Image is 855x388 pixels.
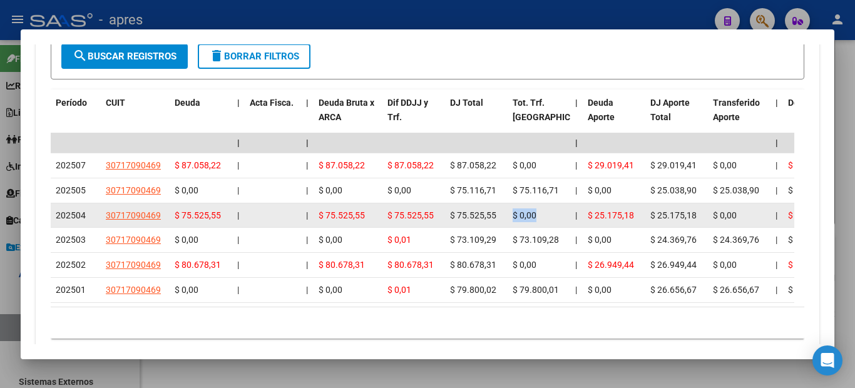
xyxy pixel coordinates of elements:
span: $ 73.109,28 [513,235,559,245]
span: | [306,235,308,245]
span: $ 0,00 [175,235,198,245]
span: $ 79.800,01 [513,285,559,295]
span: $ 75.116,71 [450,185,496,195]
span: | [237,235,239,245]
span: 30717090469 [106,235,161,245]
span: $ 80.678,31 [175,260,221,270]
span: $ 79.800,02 [450,285,496,295]
span: | [237,185,239,195]
datatable-header-cell: Acta Fisca. [245,89,301,145]
span: | [237,285,239,295]
span: 202505 [56,185,86,195]
span: | [237,210,239,220]
span: $ 87.058,22 [175,160,221,170]
datatable-header-cell: DJ Total [445,89,508,145]
span: | [776,235,777,245]
span: DJ Total [450,98,483,108]
span: $ 0,00 [788,185,812,195]
span: $ 75.525,55 [319,210,365,220]
span: | [306,260,308,270]
span: $ 50.350,36 [788,210,834,220]
span: 202504 [56,210,86,220]
span: $ 75.116,71 [513,185,559,195]
span: | [776,160,777,170]
span: | [306,185,308,195]
span: $ 75.525,55 [387,210,434,220]
span: $ 0,00 [319,185,342,195]
span: $ 0,00 [175,185,198,195]
span: | [306,138,309,148]
span: $ 0,00 [588,235,612,245]
datatable-header-cell: | [301,89,314,145]
span: | [776,285,777,295]
span: | [776,98,778,108]
span: $ 80.678,31 [387,260,434,270]
span: | [575,160,577,170]
span: $ 0,00 [588,285,612,295]
span: Acta Fisca. [250,98,294,108]
datatable-header-cell: Tot. Trf. Bruto [508,89,570,145]
span: $ 0,01 [387,285,411,295]
datatable-header-cell: Deuda Bruta x ARCA [314,89,382,145]
span: $ 26.949,44 [650,260,697,270]
span: $ 25.038,90 [713,185,759,195]
span: Deuda Aporte [588,98,615,122]
span: $ 87.058,22 [450,160,496,170]
span: 202501 [56,285,86,295]
span: $ 0,00 [713,210,737,220]
datatable-header-cell: CUIT [101,89,170,145]
span: $ 0,01 [387,235,411,245]
span: Deuda Contr. [788,98,839,108]
span: $ 53.728,87 [788,260,834,270]
span: | [306,98,309,108]
span: $ 0,00 [513,260,536,270]
span: | [575,185,577,195]
button: Borrar Filtros [198,44,310,69]
span: Tot. Trf. [GEOGRAPHIC_DATA] [513,98,598,122]
span: $ 0,00 [513,160,536,170]
span: | [575,98,578,108]
span: $ 0,00 [513,210,536,220]
datatable-header-cell: Deuda [170,89,232,145]
datatable-header-cell: Deuda Contr. [783,89,846,145]
datatable-header-cell: | [771,89,783,145]
span: $ 26.949,44 [588,260,634,270]
span: $ 87.058,22 [319,160,365,170]
button: Buscar Registros [61,44,188,69]
datatable-header-cell: Período [51,89,101,145]
span: $ 24.369,76 [713,235,759,245]
span: | [776,210,777,220]
div: Open Intercom Messenger [812,345,842,375]
span: | [237,98,240,108]
span: $ 29.019,41 [650,160,697,170]
span: $ 0,00 [319,285,342,295]
span: | [306,210,308,220]
span: | [575,260,577,270]
span: $ 26.656,67 [650,285,697,295]
span: 202503 [56,235,86,245]
span: 30717090469 [106,210,161,220]
span: | [575,138,578,148]
span: Deuda [175,98,200,108]
span: $ 25.175,18 [650,210,697,220]
datatable-header-cell: DJ Aporte Total [645,89,708,145]
span: | [776,138,778,148]
span: 202502 [56,260,86,270]
span: $ 73.109,29 [450,235,496,245]
span: Período [56,98,87,108]
span: | [575,235,577,245]
span: $ 0,00 [387,185,411,195]
datatable-header-cell: Dif DDJJ y Trf. [382,89,445,145]
span: Borrar Filtros [209,51,299,62]
span: Dif DDJJ y Trf. [387,98,428,122]
span: $ 0,00 [713,160,737,170]
span: 30717090469 [106,185,161,195]
span: Buscar Registros [73,51,177,62]
span: $ 75.525,55 [175,210,221,220]
span: $ 0,00 [175,285,198,295]
span: | [306,285,308,295]
span: $ 75.525,55 [450,210,496,220]
span: CUIT [106,98,125,108]
span: $ 58.038,82 [788,160,834,170]
span: | [237,260,239,270]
